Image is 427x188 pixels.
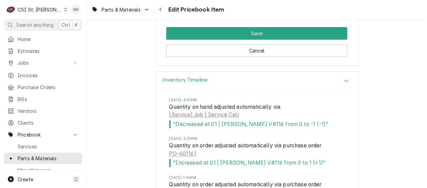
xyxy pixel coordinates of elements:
em: 3:07PM [183,98,197,103]
span: Jobs [18,59,69,66]
a: Vendors [4,105,82,117]
a: Estimates [4,45,82,57]
a: Go to Parts & Materials [89,4,152,15]
a: Home [4,34,82,45]
span: Timestamp [169,175,345,181]
a: Purchase Orders [4,82,82,93]
span: Search anything [16,21,54,28]
a: Services [4,141,82,152]
span: Event Message [169,121,345,129]
span: Timestamp [169,137,345,142]
div: Button Group [166,27,347,57]
span: Home [18,36,79,43]
div: BW [71,5,81,14]
span: Edit Pricebook Item [166,5,225,14]
a: Go to Jobs [4,57,82,68]
button: Navigate back [155,4,166,15]
li: Event [169,98,345,137]
span: Miscellaneous [18,167,79,174]
span: Services [18,143,79,150]
a: Invoices [4,70,82,81]
span: Estimates [18,47,79,55]
div: C [6,5,16,14]
span: Purchase Orders [18,84,79,91]
span: C [74,176,78,183]
span: Timestamp [169,98,345,103]
div: Accordion Header [156,72,358,91]
span: Ctrl [61,21,70,28]
span: Event String [169,103,345,121]
button: Accordion Details Expand Trigger [156,72,358,91]
span: Event Message [169,159,345,167]
div: Brad Wicks's Avatar [71,5,81,14]
span: Bills [18,96,79,103]
li: Event [169,137,345,175]
h3: Inventory Timeline [163,77,208,84]
span: Event String [169,142,345,159]
span: Clients [18,119,79,126]
button: Cancel [166,44,347,57]
span: Create [18,176,33,182]
span: Vendors [18,107,79,114]
a: PO-401161 [169,150,196,158]
a: Go to Pricebook [4,129,82,140]
em: 3:29PM [183,137,197,141]
button: Search anythingCtrlK [4,19,82,31]
a: Clients [4,117,82,128]
span: Parts & Materials [102,6,141,13]
a: Miscellaneous [4,165,82,176]
div: Button Group Row [166,40,347,57]
button: Save [166,27,347,40]
span: K [75,21,78,28]
div: CSI St. [PERSON_NAME] [18,6,62,13]
span: Pricebook [18,131,69,138]
span: Parts & Materials [18,155,79,162]
div: Button Group Row [166,27,347,40]
a: [Service] Job | Service Call [169,111,239,119]
div: CSI St. Louis's Avatar [6,5,16,14]
em: 1:06PM [183,176,196,180]
a: Parts & Materials [4,153,82,164]
span: Invoices [18,72,79,79]
a: Bills [4,93,82,105]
